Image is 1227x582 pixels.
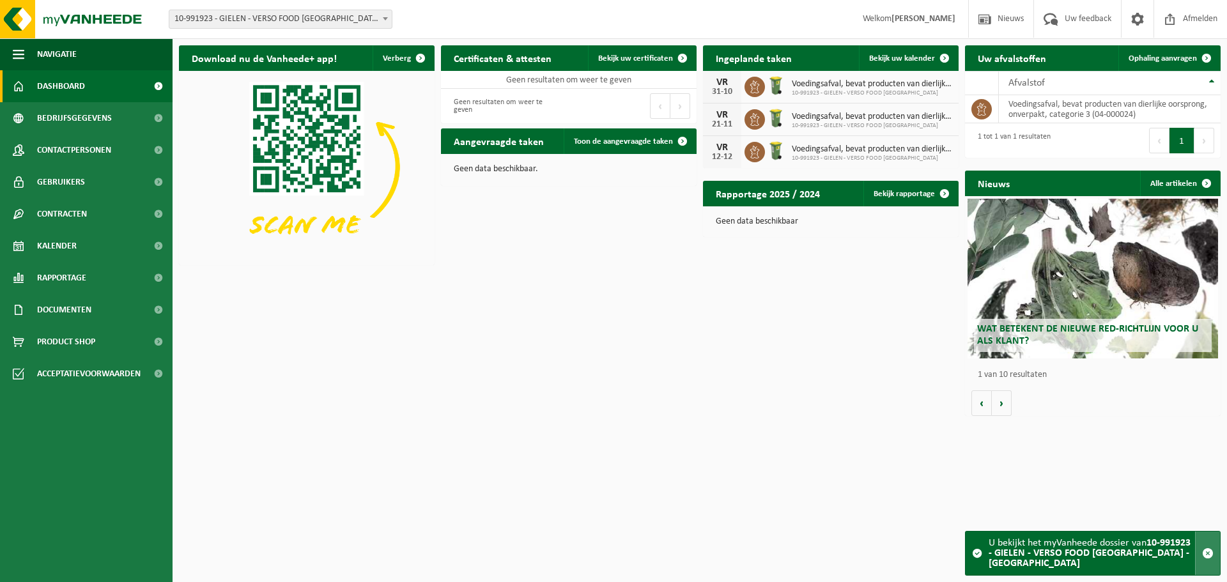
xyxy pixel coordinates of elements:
[169,10,392,28] span: 10-991923 - GIELEN - VERSO FOOD ESSEN - ESSEN
[765,107,787,129] img: WB-0140-HPE-GN-50
[179,45,350,70] h2: Download nu de Vanheede+ app!
[792,112,952,122] span: Voedingsafval, bevat producten van dierlijke oorsprong, onverpakt, categorie 3
[37,38,77,70] span: Navigatie
[1008,78,1045,88] span: Afvalstof
[792,155,952,162] span: 10-991923 - GIELEN - VERSO FOOD [GEOGRAPHIC_DATA]
[978,371,1214,379] p: 1 van 10 resultaten
[650,93,670,119] button: Previous
[37,358,141,390] span: Acceptatievoorwaarden
[670,93,690,119] button: Next
[1140,171,1219,196] a: Alle artikelen
[1118,45,1219,71] a: Ophaling aanvragen
[716,217,946,226] p: Geen data beschikbaar
[447,92,562,120] div: Geen resultaten om weer te geven
[37,294,91,326] span: Documenten
[765,140,787,162] img: WB-0140-HPE-GN-50
[1169,128,1194,153] button: 1
[989,532,1195,575] div: U bekijkt het myVanheede dossier van
[179,71,435,263] img: Download de VHEPlus App
[383,54,411,63] span: Verberg
[765,75,787,96] img: WB-0140-HPE-GN-50
[441,45,564,70] h2: Certificaten & attesten
[454,165,684,174] p: Geen data beschikbaar.
[977,324,1198,346] span: Wat betekent de nieuwe RED-richtlijn voor u als klant?
[703,45,805,70] h2: Ingeplande taken
[373,45,433,71] button: Verberg
[859,45,957,71] a: Bekijk uw kalender
[1129,54,1197,63] span: Ophaling aanvragen
[709,77,735,88] div: VR
[709,142,735,153] div: VR
[863,181,957,206] a: Bekijk rapportage
[1194,128,1214,153] button: Next
[574,137,673,146] span: Toon de aangevraagde taken
[709,153,735,162] div: 12-12
[792,144,952,155] span: Voedingsafval, bevat producten van dierlijke oorsprong, onverpakt, categorie 3
[564,128,695,154] a: Toon de aangevraagde taken
[869,54,935,63] span: Bekijk uw kalender
[792,79,952,89] span: Voedingsafval, bevat producten van dierlijke oorsprong, onverpakt, categorie 3
[169,10,392,29] span: 10-991923 - GIELEN - VERSO FOOD ESSEN - ESSEN
[598,54,673,63] span: Bekijk uw certificaten
[37,198,87,230] span: Contracten
[792,89,952,97] span: 10-991923 - GIELEN - VERSO FOOD [GEOGRAPHIC_DATA]
[441,128,557,153] h2: Aangevraagde taken
[709,120,735,129] div: 21-11
[37,134,111,166] span: Contactpersonen
[37,262,86,294] span: Rapportage
[37,230,77,262] span: Kalender
[971,126,1051,155] div: 1 tot 1 van 1 resultaten
[792,122,952,130] span: 10-991923 - GIELEN - VERSO FOOD [GEOGRAPHIC_DATA]
[709,110,735,120] div: VR
[999,95,1221,123] td: voedingsafval, bevat producten van dierlijke oorsprong, onverpakt, categorie 3 (04-000024)
[971,390,992,416] button: Vorige
[968,199,1218,358] a: Wat betekent de nieuwe RED-richtlijn voor u als klant?
[992,390,1012,416] button: Volgende
[441,71,697,89] td: Geen resultaten om weer te geven
[891,14,955,24] strong: [PERSON_NAME]
[703,181,833,206] h2: Rapportage 2025 / 2024
[37,70,85,102] span: Dashboard
[37,326,95,358] span: Product Shop
[965,171,1022,195] h2: Nieuws
[709,88,735,96] div: 31-10
[588,45,695,71] a: Bekijk uw certificaten
[37,166,85,198] span: Gebruikers
[965,45,1059,70] h2: Uw afvalstoffen
[1149,128,1169,153] button: Previous
[989,538,1191,569] strong: 10-991923 - GIELEN - VERSO FOOD [GEOGRAPHIC_DATA] - [GEOGRAPHIC_DATA]
[37,102,112,134] span: Bedrijfsgegevens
